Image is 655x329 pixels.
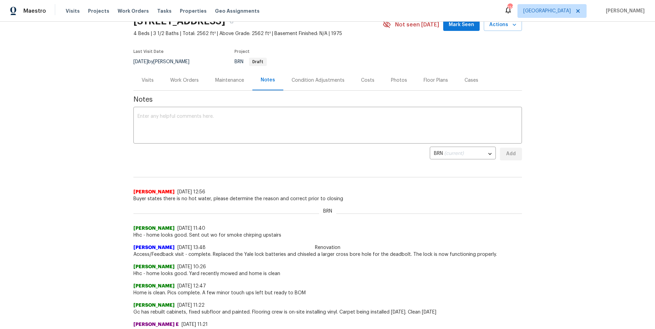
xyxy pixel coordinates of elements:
span: [DATE] 12:47 [177,284,206,288]
span: 4 Beds | 3 1/2 Baths | Total: 2562 ft² | Above Grade: 2562 ft² | Basement Finished: N/A | 1975 [133,30,383,37]
span: [DATE] 11:21 [182,322,208,327]
span: [PERSON_NAME] [133,302,175,309]
div: Costs [361,77,374,84]
span: Work Orders [118,8,149,14]
span: Home is clean. Pics complete. A few minor touch ups left but ready to BOM [133,290,522,296]
span: [PERSON_NAME] [133,244,175,251]
span: Hhc - home looks good. Sent out wo for smoke chirping upstairs [133,232,522,239]
span: Draft [250,60,266,64]
span: [DATE] 11:40 [177,226,205,231]
div: Condition Adjustments [292,77,345,84]
span: [DATE] 10:26 [177,264,206,269]
span: [GEOGRAPHIC_DATA] [523,8,571,14]
span: Properties [180,8,207,14]
div: 114 [507,4,512,11]
span: Last Visit Date [133,49,164,54]
span: [DATE] 13:48 [177,245,206,250]
span: [DATE] 11:22 [177,303,205,308]
div: Visits [142,77,154,84]
span: Geo Assignments [215,8,260,14]
div: BRN (current) [430,146,496,162]
span: Buyer states there is no hot water, please determine the reason and correct prior to closing [133,195,522,202]
div: Cases [465,77,478,84]
span: [PERSON_NAME] [133,225,175,232]
span: Hhc - home looks good. Yard recently mowed and home is clean [133,270,522,277]
span: Projects [88,8,109,14]
span: Actions [489,21,516,29]
span: Renovation [311,244,345,251]
div: Floor Plans [424,77,448,84]
div: Work Orders [170,77,199,84]
span: Gc has rebuilt cabinets, fixed subfloor and painted. Flooring crew is on-site installing vinyl. C... [133,309,522,316]
span: BRN [234,59,267,64]
span: Notes [133,96,522,103]
span: [DATE] 12:56 [177,190,205,194]
span: [PERSON_NAME] [603,8,645,14]
span: [PERSON_NAME] [133,283,175,290]
span: Maestro [23,8,46,14]
h2: [STREET_ADDRESS] [133,18,225,25]
span: Visits [66,8,80,14]
button: Actions [484,19,522,31]
div: by [PERSON_NAME] [133,58,198,66]
span: BRN [319,208,336,215]
span: [DATE] [133,59,148,64]
button: Mark Seen [443,19,480,31]
div: Notes [261,77,275,83]
span: (current) [444,151,464,156]
span: Mark Seen [449,21,474,29]
span: Access/Feedback visit - complete. Replaced the Yale lock batteries and chiseled a larger cross bo... [133,251,522,258]
span: [PERSON_NAME] [133,189,175,195]
span: Tasks [157,9,172,13]
span: [PERSON_NAME] E [133,321,179,328]
span: Project [234,49,250,54]
div: Photos [391,77,407,84]
span: [PERSON_NAME] [133,263,175,270]
span: Not seen [DATE] [395,21,439,28]
div: Maintenance [215,77,244,84]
